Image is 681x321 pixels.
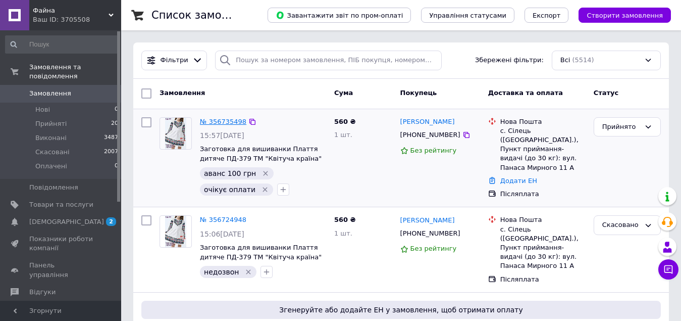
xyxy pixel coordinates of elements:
a: Створити замовлення [568,11,671,19]
span: Прийняті [35,119,67,128]
span: 1 шт. [334,131,352,139]
a: № 356724948 [200,216,246,223]
span: 3487 [104,133,118,143]
a: Заготовка для вишиванки Плаття дитяче ПД-379 ТМ "Квітуча країна" [200,244,322,261]
span: Замовлення та повідомлення [29,63,121,81]
svg: Видалити мітку [261,186,269,194]
img: Фото товару [165,118,186,149]
button: Управління статусами [421,8,514,23]
span: очікує оплати [204,186,255,194]
a: Фото товару [160,215,192,248]
span: Управління статусами [429,12,506,19]
span: Замовлення [29,89,71,98]
span: Всі [560,56,570,65]
span: 1 шт. [334,230,352,237]
span: Файна [33,6,109,15]
input: Пошук за номером замовлення, ПІБ покупця, номером телефону, Email, номером накладної [215,51,441,70]
span: 15:57[DATE] [200,131,244,140]
span: Збережені фільтри: [475,56,544,65]
span: Повідомлення [29,183,78,192]
span: 0 [115,105,118,114]
span: Створити замовлення [587,12,663,19]
span: [DEMOGRAPHIC_DATA] [29,217,104,226]
span: (5514) [572,56,594,64]
span: 560 ₴ [334,216,356,223]
a: [PERSON_NAME] [400,216,455,225]
svg: Видалити мітку [244,268,252,276]
span: Статус [594,89,619,97]
div: с. Сілець ([GEOGRAPHIC_DATA].), Пункт приймання-видачі (до 30 кг): вул. Панаса Мирного 11 А [500,126,586,172]
button: Створити замовлення [579,8,671,23]
span: Фільтри [161,56,188,65]
h1: Список замовлень [151,9,254,21]
button: Експорт [525,8,569,23]
div: [PHONE_NUMBER] [398,128,462,142]
div: Ваш ID: 3705508 [33,15,121,24]
span: Замовлення [160,89,205,97]
span: Cума [334,89,353,97]
span: 2 [106,217,116,226]
div: Нова Пошта [500,117,586,126]
span: недозвон [204,268,239,276]
div: [PHONE_NUMBER] [398,227,462,240]
img: Фото товару [165,216,186,247]
svg: Видалити мітку [261,169,270,177]
span: 15:06[DATE] [200,230,244,238]
div: Прийнято [602,122,640,132]
span: Доставка та оплата [488,89,563,97]
a: № 356735498 [200,118,246,125]
a: Заготовка для вишиванки Плаття дитяче ПД-379 ТМ "Квітуча країна" [200,145,322,162]
span: 2007 [104,148,118,157]
span: 20 [111,119,118,128]
div: Скасовано [602,220,640,231]
span: Покупець [400,89,437,97]
a: [PERSON_NAME] [400,117,455,127]
a: Додати ЕН [500,177,537,185]
span: Згенеруйте або додайте ЕН у замовлення, щоб отримати оплату [145,305,657,315]
span: Відгуки [29,288,56,297]
div: Післяплата [500,190,586,199]
span: 560 ₴ [334,118,356,125]
input: Пошук [5,35,119,54]
span: аванс 100 грн [204,169,256,177]
button: Завантажити звіт по пром-оплаті [268,8,411,23]
button: Чат з покупцем [658,259,678,280]
div: Післяплата [500,275,586,284]
span: Панель управління [29,261,93,279]
span: Нові [35,105,50,114]
a: Фото товару [160,117,192,150]
div: с. Сілець ([GEOGRAPHIC_DATA].), Пункт приймання-видачі (до 30 кг): вул. Панаса Мирного 11 А [500,225,586,271]
span: 0 [115,162,118,171]
span: Скасовані [35,148,70,157]
span: Виконані [35,133,67,143]
div: Нова Пошта [500,215,586,224]
span: Без рейтингу [410,147,457,154]
span: Показники роботи компанії [29,235,93,253]
span: Оплачені [35,162,67,171]
span: Завантажити звіт по пром-оплаті [276,11,403,20]
span: Експорт [533,12,561,19]
span: Без рейтингу [410,245,457,252]
span: Товари та послуги [29,200,93,209]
